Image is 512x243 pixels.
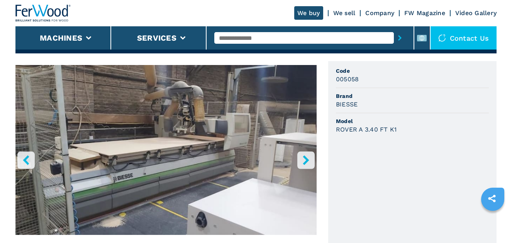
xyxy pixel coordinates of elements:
[297,151,315,169] button: right-button
[15,65,317,235] img: CNC Machine Centres With Flat Tables BIESSE ROVER A 3.40 FT K1
[17,151,35,169] button: left-button
[394,29,406,47] button: submit-button
[336,92,489,100] span: Brand
[482,189,502,208] a: sharethis
[455,9,497,17] a: Video Gallery
[336,117,489,125] span: Model
[336,75,359,84] h3: 005058
[40,33,82,43] button: Machines
[431,26,497,50] div: Contact us
[479,208,506,237] iframe: Chat
[365,9,394,17] a: Company
[404,9,445,17] a: FW Magazine
[336,67,489,75] span: Code
[333,9,356,17] a: We sell
[15,5,71,22] img: Ferwood
[137,33,176,43] button: Services
[336,100,358,109] h3: BIESSE
[438,34,446,42] img: Contact us
[294,6,323,20] a: We buy
[336,125,397,134] h3: ROVER A 3.40 FT K1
